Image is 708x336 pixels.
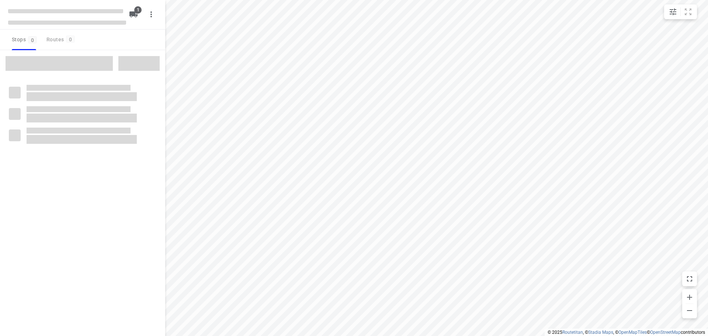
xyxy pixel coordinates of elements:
[588,330,613,335] a: Stadia Maps
[650,330,681,335] a: OpenStreetMap
[548,330,705,335] li: © 2025 , © , © © contributors
[664,4,697,19] div: small contained button group
[666,4,680,19] button: Map settings
[618,330,647,335] a: OpenMapTiles
[562,330,583,335] a: Routetitan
